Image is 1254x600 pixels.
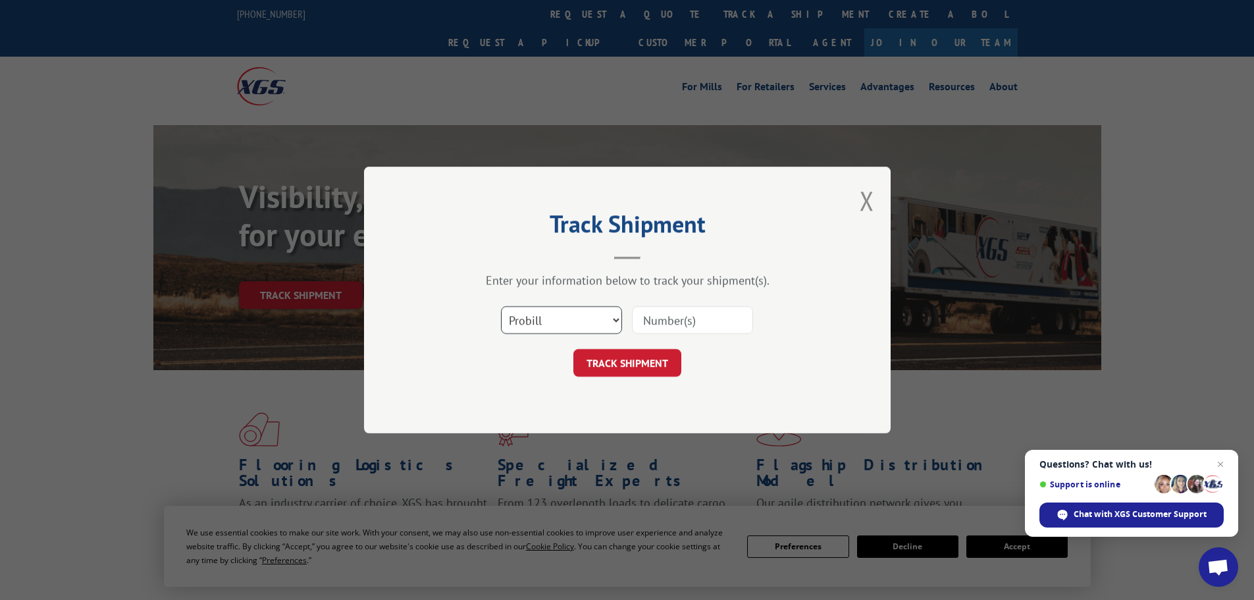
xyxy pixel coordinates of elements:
[1039,459,1224,470] span: Questions? Chat with us!
[632,306,753,334] input: Number(s)
[1074,508,1207,520] span: Chat with XGS Customer Support
[430,273,825,288] div: Enter your information below to track your shipment(s).
[1039,503,1224,528] span: Chat with XGS Customer Support
[860,183,874,218] button: Close modal
[573,349,681,377] button: TRACK SHIPMENT
[1199,547,1238,587] a: Open chat
[430,215,825,240] h2: Track Shipment
[1039,479,1150,489] span: Support is online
